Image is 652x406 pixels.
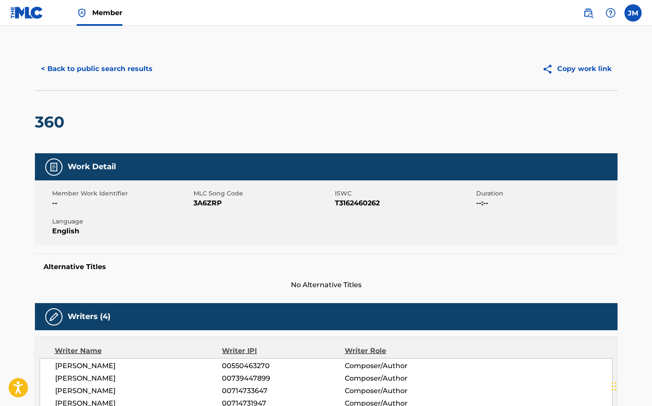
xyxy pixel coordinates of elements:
[52,198,191,208] span: --
[222,361,344,371] span: 00550463270
[335,198,474,208] span: T3162460262
[222,373,344,384] span: 00739447899
[49,162,59,172] img: Work Detail
[35,58,159,80] button: < Back to public search results
[10,6,44,19] img: MLC Logo
[68,162,116,172] h5: Work Detail
[77,8,87,18] img: Top Rightsholder
[35,280,618,290] span: No Alternative Titles
[580,4,597,22] a: Public Search
[624,4,642,22] div: User Menu
[345,361,456,371] span: Composer/Author
[476,198,615,208] span: --:--
[542,64,557,74] img: Copy work link
[335,189,474,198] span: ISWC
[52,189,191,198] span: Member Work Identifier
[52,217,191,226] span: Language
[193,189,333,198] span: MLC Song Code
[55,361,222,371] span: [PERSON_NAME]
[476,189,615,198] span: Duration
[92,8,122,18] span: Member
[52,226,191,236] span: English
[611,373,617,399] div: Drag
[222,346,345,356] div: Writer IPI
[55,346,222,356] div: Writer Name
[68,312,110,322] h5: Writers (4)
[609,365,652,406] iframe: Chat Widget
[35,112,69,132] h2: 360
[44,263,609,271] h5: Alternative Titles
[55,373,222,384] span: [PERSON_NAME]
[583,8,593,18] img: search
[345,373,456,384] span: Composer/Author
[605,8,616,18] img: help
[49,312,59,322] img: Writers
[536,58,618,80] button: Copy work link
[602,4,619,22] div: Help
[628,269,652,338] iframe: Resource Center
[193,198,333,208] span: 3A6ZRP
[345,346,456,356] div: Writer Role
[55,386,222,396] span: [PERSON_NAME]
[222,386,344,396] span: 00714733647
[345,386,456,396] span: Composer/Author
